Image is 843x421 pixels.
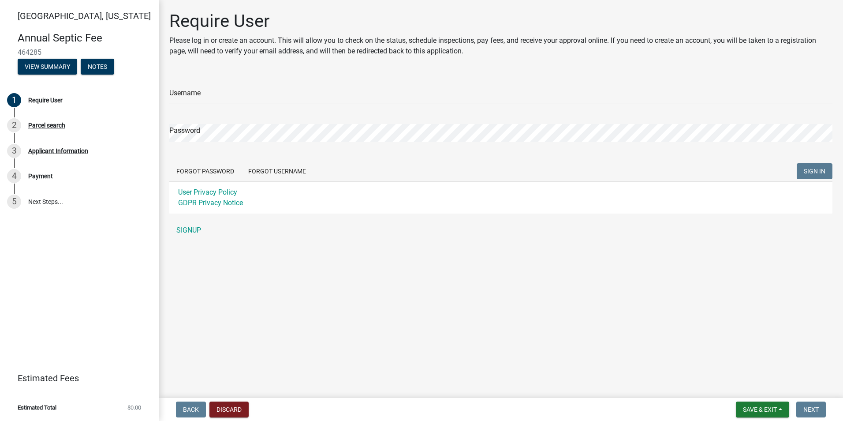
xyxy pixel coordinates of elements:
[18,11,151,21] span: [GEOGRAPHIC_DATA], [US_STATE]
[28,97,63,103] div: Require User
[736,402,789,417] button: Save & Exit
[169,35,832,56] p: Please log in or create an account. This will allow you to check on the status, schedule inspecti...
[81,64,114,71] wm-modal-confirm: Notes
[18,64,77,71] wm-modal-confirm: Summary
[18,48,141,56] span: 464285
[178,188,237,196] a: User Privacy Policy
[18,59,77,75] button: View Summary
[7,118,21,132] div: 2
[804,168,825,175] span: SIGN IN
[18,405,56,410] span: Estimated Total
[169,222,832,239] a: SIGNUP
[796,402,826,417] button: Next
[81,59,114,75] button: Notes
[7,93,21,107] div: 1
[183,406,199,413] span: Back
[797,163,832,179] button: SIGN IN
[18,32,152,45] h4: Annual Septic Fee
[209,402,249,417] button: Discard
[241,163,313,179] button: Forgot Username
[169,163,241,179] button: Forgot Password
[169,11,832,32] h1: Require User
[28,148,88,154] div: Applicant Information
[28,173,53,179] div: Payment
[7,169,21,183] div: 4
[743,406,777,413] span: Save & Exit
[176,402,206,417] button: Back
[178,199,243,207] a: GDPR Privacy Notice
[803,406,819,413] span: Next
[7,195,21,209] div: 5
[28,122,65,128] div: Parcel search
[127,405,141,410] span: $0.00
[7,369,145,387] a: Estimated Fees
[7,144,21,158] div: 3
